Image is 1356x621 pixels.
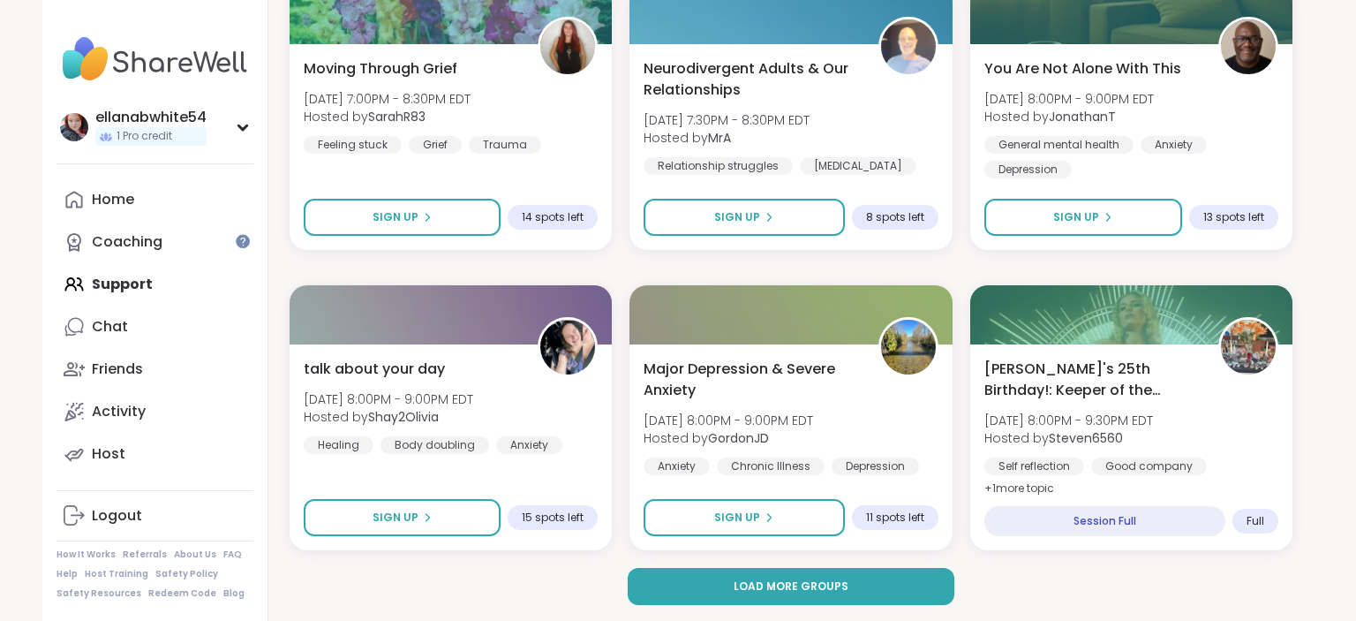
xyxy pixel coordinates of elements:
a: FAQ [223,549,242,561]
div: Healing [304,436,373,454]
span: talk about your day [304,359,445,380]
div: Relationship struggles [644,157,793,175]
div: Anxiety [496,436,562,454]
div: Home [92,190,134,209]
button: Sign Up [644,499,844,536]
a: Safety Resources [56,587,141,600]
a: About Us [174,549,216,561]
div: Grief [409,136,462,154]
span: Hosted by [984,429,1153,447]
b: SarahR83 [368,108,426,125]
img: JonathanT [1221,19,1276,74]
img: GordonJD [881,320,936,375]
div: Chat [92,317,128,337]
a: Chat [56,306,253,348]
b: Shay2Olivia [368,408,439,426]
img: ShareWell Nav Logo [56,28,253,90]
span: Hosted by [644,429,813,447]
span: You Are Not Alone With This [984,58,1181,80]
div: Self reflection [984,458,1084,475]
div: Activity [92,402,146,421]
a: Safety Policy [155,568,218,580]
a: Coaching [56,221,253,263]
div: ellanabwhite54 [95,108,207,127]
b: MrA [708,129,731,147]
div: Host [92,444,125,464]
span: Neurodivergent Adults & Our Relationships [644,58,858,101]
button: Sign Up [304,199,501,236]
a: Help [56,568,78,580]
div: Depression [832,458,919,475]
div: Body doubling [380,436,489,454]
span: 11 spots left [866,511,924,525]
div: Friends [92,360,143,379]
b: JonathanT [1049,108,1116,125]
span: Sign Up [1053,209,1099,225]
iframe: Spotlight [236,234,250,248]
span: Sign Up [373,209,418,225]
span: Hosted by [304,408,473,426]
span: Hosted by [984,108,1154,125]
span: [DATE] 7:30PM - 8:30PM EDT [644,111,810,129]
a: How It Works [56,549,116,561]
a: Home [56,178,253,221]
span: [DATE] 8:00PM - 9:00PM EDT [304,390,473,408]
div: Anxiety [644,458,710,475]
span: Load more groups [734,579,848,594]
span: [DATE] 8:00PM - 9:00PM EDT [644,412,813,429]
div: General mental health [984,136,1134,154]
img: Shay2Olivia [540,320,595,375]
img: MrA [881,19,936,74]
span: 13 spots left [1203,210,1264,224]
span: Full [1247,514,1264,528]
a: Blog [223,587,245,600]
button: Load more groups [628,568,955,605]
div: Anxiety [1141,136,1207,154]
a: Friends [56,348,253,390]
div: Trauma [469,136,541,154]
span: Sign Up [714,209,760,225]
button: Sign Up [984,199,1182,236]
b: Steven6560 [1049,429,1123,447]
span: [DATE] 8:00PM - 9:00PM EDT [984,90,1154,108]
span: 14 spots left [522,210,584,224]
a: Activity [56,390,253,433]
div: Coaching [92,232,162,252]
a: Logout [56,495,253,537]
span: Major Depression & Severe Anxiety [644,359,858,401]
button: Sign Up [304,499,501,536]
img: Steven6560 [1221,320,1276,375]
a: Referrals [123,549,167,561]
span: Moving Through Grief [304,58,457,80]
div: [MEDICAL_DATA] [800,157,916,175]
span: Sign Up [373,510,418,526]
div: Logout [92,506,142,526]
div: Feeling stuck [304,136,402,154]
span: 15 spots left [522,511,584,525]
span: Hosted by [644,129,810,147]
span: 1 Pro credit [117,129,172,144]
b: GordonJD [708,429,769,447]
a: Redeem Code [148,587,216,600]
button: Sign Up [644,199,844,236]
a: Host Training [85,568,148,580]
span: [DATE] 7:00PM - 8:30PM EDT [304,90,471,108]
img: SarahR83 [540,19,595,74]
div: Good company [1091,458,1207,475]
div: Session Full [984,506,1225,536]
div: Depression [984,161,1072,178]
span: 8 spots left [866,210,924,224]
span: [PERSON_NAME]'s 25th Birthday!: Keeper of the Realms [984,359,1199,401]
span: Sign Up [714,510,760,526]
img: ellanabwhite54 [60,113,88,141]
a: Host [56,433,253,475]
span: [DATE] 8:00PM - 9:30PM EDT [984,412,1153,429]
span: Hosted by [304,108,471,125]
div: Chronic Illness [717,458,825,475]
